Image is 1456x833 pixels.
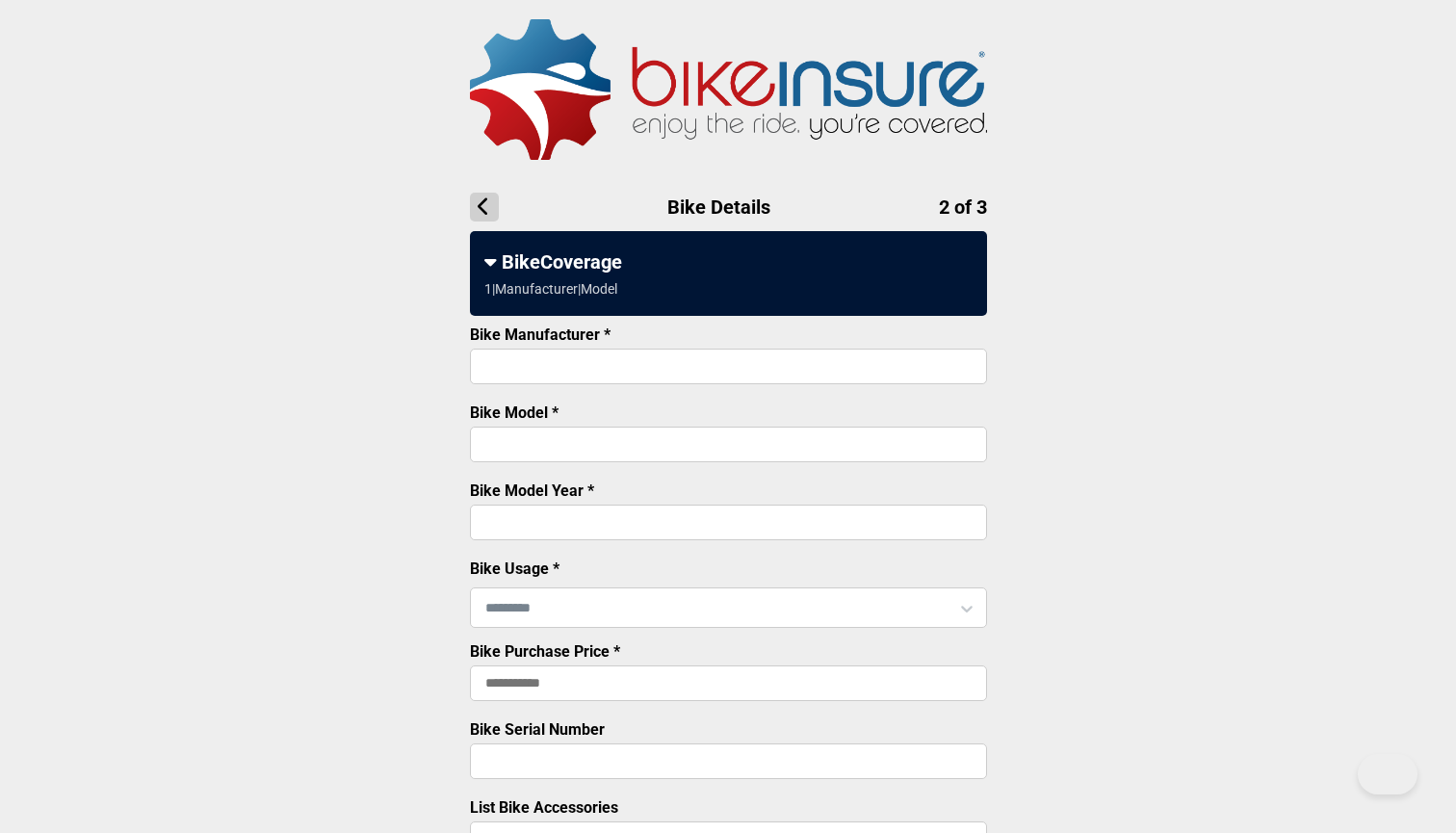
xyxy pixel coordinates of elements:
[484,250,973,273] div: BikeCoverage
[470,325,611,344] label: Bike Manufacturer *
[470,193,987,221] h1: Bike Details
[470,720,605,739] label: Bike Serial Number
[470,642,620,661] label: Bike Purchase Price *
[470,403,559,422] label: Bike Model *
[484,281,617,297] div: 1 | Manufacturer | Model
[1358,754,1417,794] iframe: Toggle Customer Support
[470,560,559,578] label: Bike Usage *
[939,195,987,219] span: 2 of 3
[470,482,594,500] label: Bike Model Year *
[470,798,618,817] label: List Bike Accessories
